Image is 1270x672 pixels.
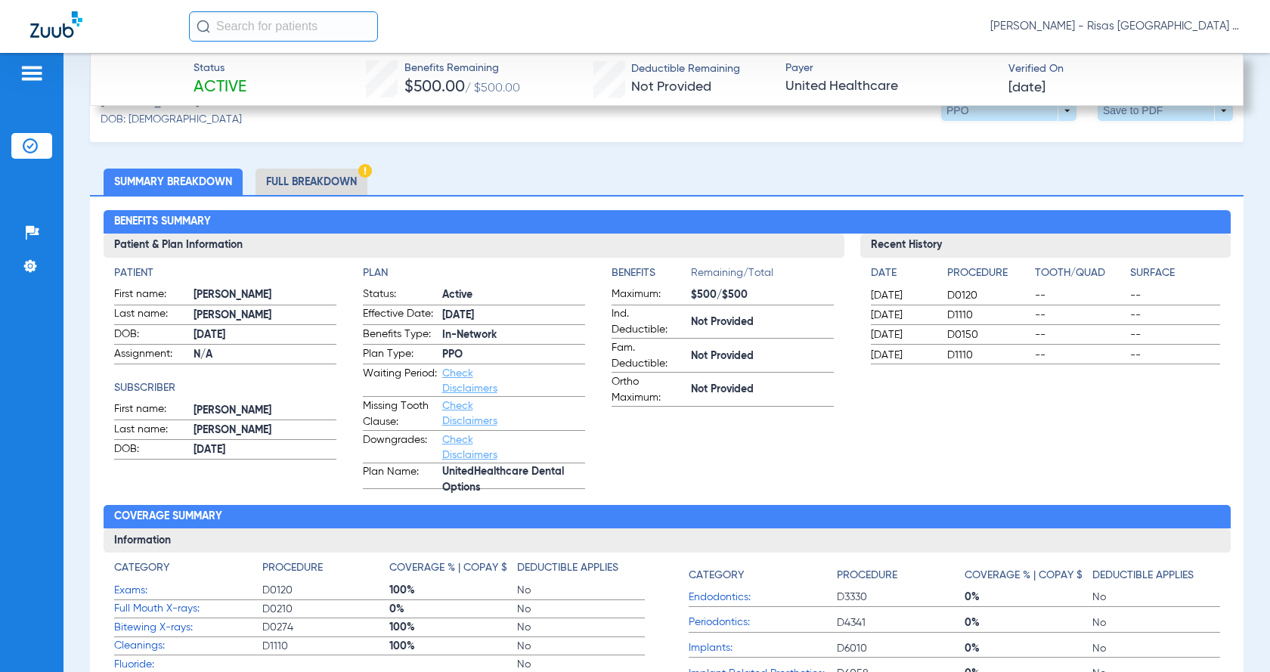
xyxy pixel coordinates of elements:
span: -- [1130,348,1220,363]
span: Periodontics: [689,615,837,630]
span: Plan Name: [363,464,437,488]
span: Status: [363,286,437,305]
h3: Patient & Plan Information [104,234,844,258]
img: Search Icon [197,20,210,33]
span: Implants: [689,640,837,656]
h4: Tooth/Quad [1035,265,1125,281]
span: No [517,602,645,617]
li: Summary Breakdown [104,169,243,195]
span: D0120 [262,583,390,598]
app-breakdown-title: Date [871,265,934,286]
span: -- [1035,288,1125,303]
span: Not Provided [691,382,834,398]
h4: Benefits [612,265,691,281]
span: Not Provided [691,314,834,330]
span: [DATE] [871,327,934,342]
app-breakdown-title: Procedure [837,560,965,588]
span: [DATE] [871,348,934,363]
h2: Benefits Summary [104,210,1231,234]
app-breakdown-title: Benefits [612,265,691,286]
span: Maximum: [612,286,686,305]
span: -- [1130,288,1220,303]
h3: Information [104,528,1231,553]
span: Status [194,60,246,76]
h4: Procedure [837,568,897,584]
h2: Coverage Summary [104,505,1231,529]
span: -- [1130,308,1220,323]
span: / $500.00 [465,82,520,94]
span: [PERSON_NAME] [194,308,336,324]
img: Zuub Logo [30,11,82,38]
span: [DATE] [442,308,585,324]
span: D4341 [837,615,965,630]
h4: Coverage % | Copay $ [389,560,507,576]
img: hamburger-icon [20,64,44,82]
span: 100% [389,639,517,654]
h4: Subscriber [114,380,336,396]
span: Fam. Deductible: [612,340,686,372]
h4: Coverage % | Copay $ [965,568,1083,584]
app-breakdown-title: Procedure [262,560,390,581]
span: UnitedHealthcare Dental Options [442,472,585,488]
span: Ortho Maximum: [612,374,686,406]
h4: Procedure [947,265,1030,281]
span: No [517,583,645,598]
app-breakdown-title: Coverage % | Copay $ [389,560,517,581]
span: Payer [785,60,996,76]
span: -- [1130,327,1220,342]
span: [DATE] [871,308,934,323]
h4: Plan [363,265,585,281]
span: D1110 [947,308,1030,323]
span: [DATE] [194,442,336,458]
span: D0210 [262,602,390,617]
h4: Patient [114,265,336,281]
span: -- [1035,348,1125,363]
span: 0% [965,641,1092,656]
h3: Recent History [860,234,1231,258]
app-breakdown-title: Tooth/Quad [1035,265,1125,286]
span: Exams: [114,583,262,599]
h4: Date [871,265,934,281]
span: $500/$500 [691,287,834,303]
app-breakdown-title: Category [114,560,262,581]
span: [PERSON_NAME] [194,403,336,419]
span: Not Provided [691,348,834,364]
span: [DATE] [871,288,934,303]
span: N/A [194,347,336,363]
span: -- [1035,327,1125,342]
span: No [1092,615,1220,630]
span: Deductible Remaining [631,61,740,77]
span: D1110 [947,348,1030,363]
span: Cleanings: [114,638,262,654]
span: No [517,639,645,654]
a: Check Disclaimers [442,368,497,394]
span: DOB: [DEMOGRAPHIC_DATA] [101,112,242,128]
span: [PERSON_NAME] - Risas [GEOGRAPHIC_DATA] General [990,19,1240,34]
span: Missing Tooth Clause: [363,398,437,430]
img: Hazard [358,164,372,178]
span: Active [442,287,585,303]
span: Not Provided [631,80,711,94]
span: Active [194,77,246,98]
input: Search for patients [189,11,378,42]
span: Bitewing X-rays: [114,620,262,636]
span: $500.00 [404,79,465,95]
span: Benefits Type: [363,327,437,345]
a: Check Disclaimers [442,401,497,426]
span: PPO [442,347,585,363]
iframe: Chat Widget [1194,599,1270,672]
span: In-Network [442,327,585,343]
span: 0% [965,590,1092,605]
span: D3330 [837,590,965,605]
span: No [1092,590,1220,605]
span: Assignment: [114,346,188,364]
span: DOB: [114,441,188,460]
h4: Surface [1130,265,1220,281]
span: Plan Type: [363,346,437,364]
h4: Deductible Applies [1092,568,1194,584]
span: 100% [389,620,517,635]
li: Full Breakdown [256,169,367,195]
span: No [1092,641,1220,656]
